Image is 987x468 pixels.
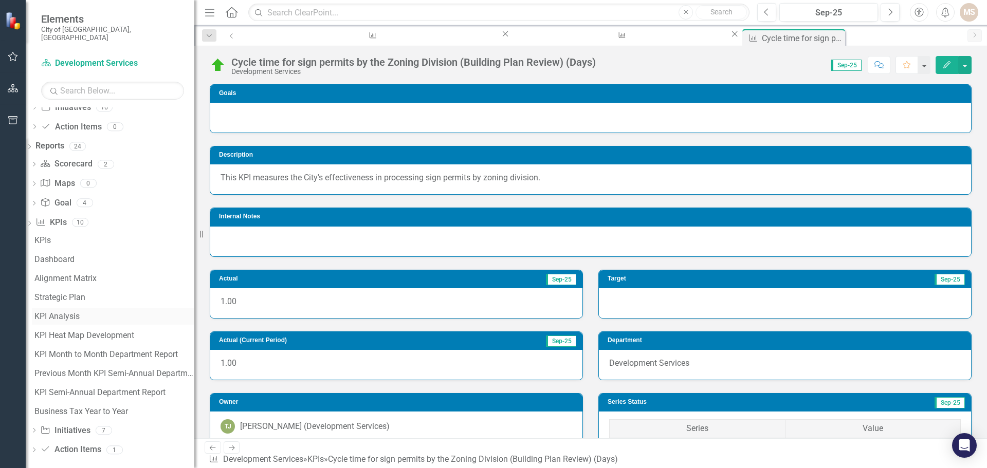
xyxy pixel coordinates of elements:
[610,420,785,438] th: Series
[40,425,90,437] a: Initiatives
[219,275,354,282] h3: Actual
[34,274,194,283] div: Alignment Matrix
[710,8,733,16] span: Search
[210,57,226,73] img: On Target
[34,293,194,302] div: Strategic Plan
[231,68,596,76] div: Development Services
[546,274,576,285] span: Sep-25
[546,335,576,347] span: Sep-25
[221,173,540,182] span: This KPI measures the City's effectiveness in processing sign permits by zoning division.
[34,388,194,397] div: KPI Semi-Annual Department Report
[32,308,194,325] a: KPI Analysis
[221,358,236,368] span: 1.00
[41,82,184,100] input: Search Below...
[831,60,862,71] span: Sep-25
[609,358,689,368] span: Development Services
[34,236,194,245] div: KPIs
[960,3,978,22] button: MS
[34,407,194,416] div: Business Tax Year to Year
[783,7,874,19] div: Sep-25
[242,29,500,42] a: Number of formal and informal neighborhood partnerships & NWI events each year
[696,5,747,20] button: Search
[96,103,113,111] div: 16
[40,197,71,209] a: Goal
[5,12,23,30] img: ClearPoint Strategy
[219,399,577,405] h3: Owner
[935,274,965,285] span: Sep-25
[251,39,491,51] div: Number of formal and informal neighborhood partnerships & NWI events each year
[41,13,184,25] span: Elements
[209,454,622,465] div: » »
[219,337,464,344] h3: Actual (Current Period)
[32,327,194,344] a: KPI Heat Map Development
[779,3,878,22] button: Sep-25
[80,179,97,188] div: 0
[96,426,112,435] div: 7
[608,399,807,405] h3: Series Status
[952,433,977,458] div: Open Intercom Messenger
[40,158,92,170] a: Scorecard
[219,152,966,158] h3: Description
[41,58,170,69] a: Development Services
[935,397,965,408] span: Sep-25
[40,178,75,190] a: Maps
[32,251,194,268] a: Dashboard
[608,337,966,344] h3: Department
[34,350,194,359] div: KPI Month to Month Department Report
[32,232,194,249] a: KPIs
[223,454,303,464] a: Development Services
[248,4,750,22] input: Search ClearPoint...
[328,454,618,464] div: Cycle time for sign permits by the Zoning Division (Building Plan Review) (Days)
[41,102,90,114] a: Initiatives
[231,57,596,68] div: Cycle time for sign permits by the Zoning Division (Building Plan Review) (Days)
[69,142,86,151] div: 24
[72,218,88,227] div: 10
[107,122,123,131] div: 0
[34,312,194,321] div: KPI Analysis
[219,213,966,220] h3: Internal Notes
[608,275,740,282] h3: Target
[221,419,235,434] div: TJ
[41,121,101,133] a: Action Items
[32,384,194,401] a: KPI Semi-Annual Department Report
[34,255,194,264] div: Dashboard
[32,346,194,363] a: KPI Month to Month Department Report
[32,365,194,382] a: Previous Month KPI Semi-Annual Department Report
[610,438,785,456] td: Number of days
[34,369,194,378] div: Previous Month KPI Semi-Annual Department Report
[520,39,720,51] div: Process and review business tax applications within 7 business days
[34,331,194,340] div: KPI Heat Map Development
[35,217,66,229] a: KPIs
[762,32,843,45] div: Cycle time for sign permits by the Zoning Division (Building Plan Review) (Days)
[307,454,324,464] a: KPIs
[785,420,961,438] th: Value
[35,140,64,152] a: Reports
[32,403,194,420] a: Business Tax Year to Year
[240,421,390,433] div: [PERSON_NAME] (Development Services)
[32,289,194,306] a: Strategic Plan
[41,25,184,42] small: City of [GEOGRAPHIC_DATA], [GEOGRAPHIC_DATA]
[219,90,966,97] h3: Goals
[77,199,93,208] div: 4
[510,29,729,42] a: Process and review business tax applications within 7 business days
[40,444,101,456] a: Action Items
[32,270,194,287] a: Alignment Matrix
[221,296,236,306] span: 1.00
[106,445,123,454] div: 1
[98,160,114,169] div: 2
